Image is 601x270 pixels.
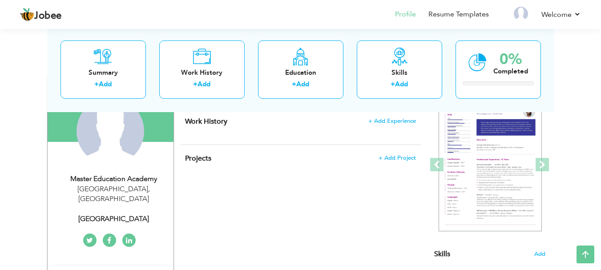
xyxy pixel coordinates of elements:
[77,97,144,165] img: Master education academy
[296,80,309,89] a: Add
[34,11,62,21] span: Jobee
[193,80,198,89] label: +
[265,68,336,77] div: Education
[198,80,210,89] a: Add
[166,68,238,77] div: Work History
[54,184,173,205] div: [GEOGRAPHIC_DATA] [GEOGRAPHIC_DATA]
[428,9,489,20] a: Resume Templates
[434,249,450,259] span: Skills
[368,118,416,124] span: + Add Experience
[54,174,173,184] div: Master education academy
[54,214,173,224] div: [GEOGRAPHIC_DATA]
[185,117,227,126] span: Work History
[99,80,112,89] a: Add
[514,7,528,21] img: Profile Img
[185,117,415,126] h4: This helps to show the companies you have worked for.
[493,66,528,76] div: Completed
[493,52,528,66] div: 0%
[185,153,211,163] span: Projects
[391,80,395,89] label: +
[94,80,99,89] label: +
[364,68,435,77] div: Skills
[395,80,408,89] a: Add
[20,8,62,22] a: Jobee
[534,250,545,258] span: Add
[395,9,416,20] a: Profile
[148,184,150,194] span: ,
[541,9,581,20] a: Welcome
[68,68,139,77] div: Summary
[292,80,296,89] label: +
[20,8,34,22] img: jobee.io
[379,155,416,161] span: + Add Project
[185,154,415,163] h4: This helps to highlight the project, tools and skills you have worked on.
